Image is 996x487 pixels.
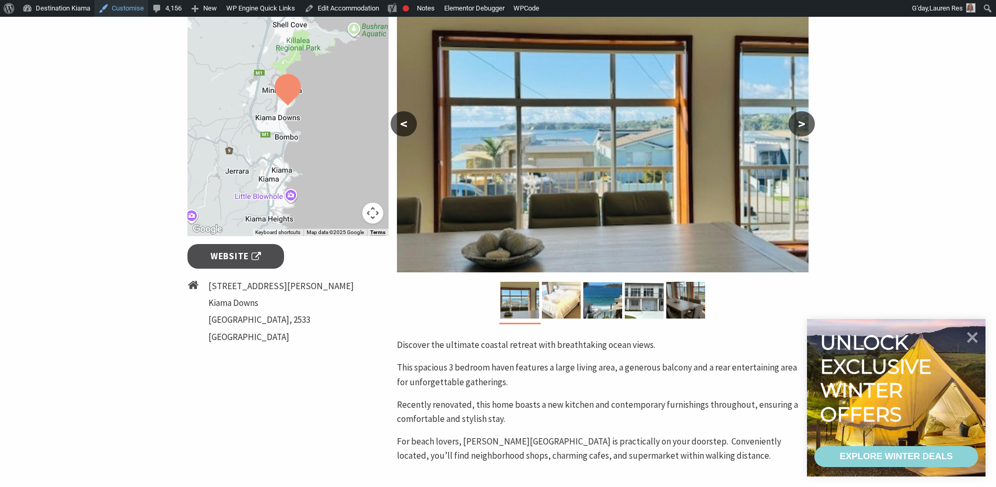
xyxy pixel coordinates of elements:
li: [STREET_ADDRESS][PERSON_NAME] [208,279,354,293]
img: Res-lauren-square-150x150.jpg [966,3,976,13]
div: Unlock exclusive winter offers [820,331,936,426]
div: EXPLORE WINTER DEALS [840,446,952,467]
button: > [789,111,815,136]
div: Focus keyphrase not set [403,5,409,12]
li: [GEOGRAPHIC_DATA] [208,330,354,344]
a: EXPLORE WINTER DEALS [814,446,978,467]
p: This spacious 3 bedroom haven features a large living area, a generous balcony and a rear enterta... [397,361,809,389]
button: < [391,111,417,136]
button: Map camera controls [362,203,383,224]
a: Open this area in Google Maps (opens a new window) [190,223,225,236]
li: Kiama Downs [208,296,354,310]
a: Website [187,244,285,269]
img: Google [190,223,225,236]
button: Keyboard shortcuts [255,229,300,236]
li: [GEOGRAPHIC_DATA], 2533 [208,313,354,327]
a: Terms (opens in new tab) [370,229,385,236]
p: Discover the ultimate coastal retreat with breathtaking ocean views. [397,338,809,352]
p: Recently renovated, this home boasts a new kitchen and contemporary furnishings throughout, ensur... [397,398,809,426]
span: Lauren Res [929,4,963,12]
p: For beach lovers, [PERSON_NAME][GEOGRAPHIC_DATA] is practically on your doorstep. Conveniently lo... [397,435,809,463]
span: Website [211,249,261,263]
span: Map data ©2025 Google [307,229,364,235]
